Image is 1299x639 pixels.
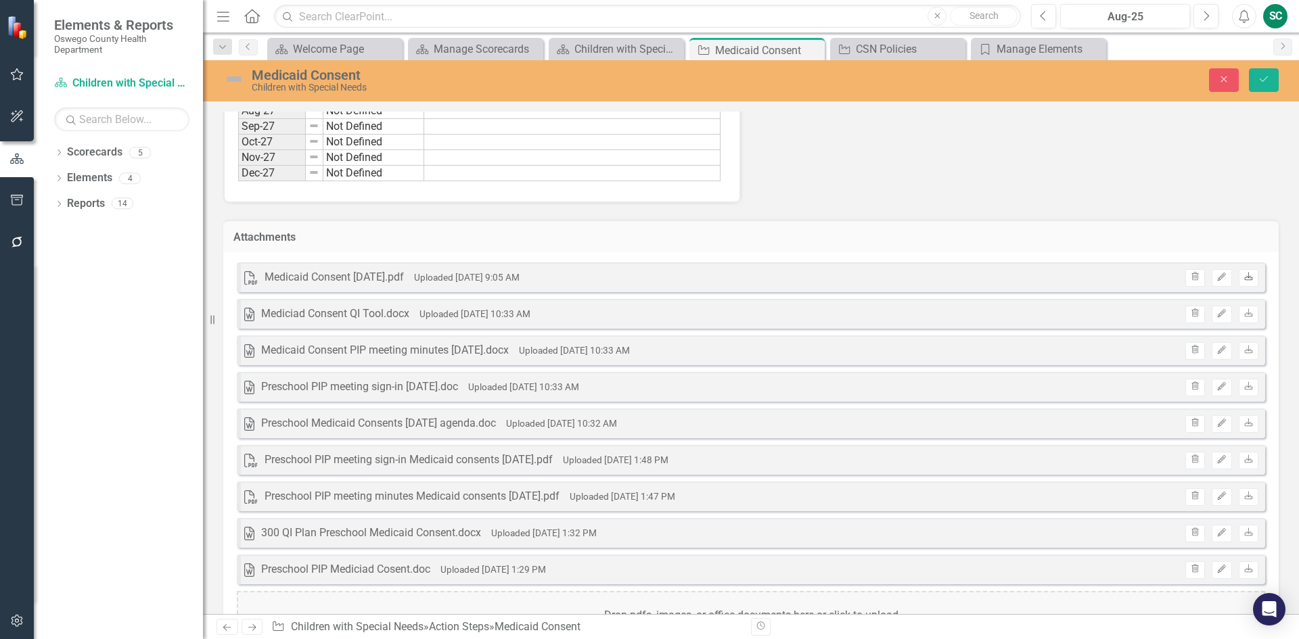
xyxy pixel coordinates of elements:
div: Manage Elements [997,41,1103,57]
a: Elements [67,170,112,186]
small: Uploaded [DATE] 1:29 PM [440,564,546,575]
button: Search [950,7,1018,26]
div: 14 [112,198,133,210]
img: 8DAGhfEEPCf229AAAAAElFTkSuQmCC [309,120,319,131]
a: Manage Scorecards [411,41,540,57]
td: Not Defined [323,135,424,150]
div: Open Intercom Messenger [1253,593,1285,625]
div: Medicaid Consent [715,42,821,59]
img: 8DAGhfEEPCf229AAAAAElFTkSuQmCC [309,151,319,162]
div: 4 [119,172,141,184]
img: 8DAGhfEEPCf229AAAAAElFTkSuQmCC [309,136,319,147]
div: Preschool PIP meeting minutes Medicaid consents [DATE].pdf [265,489,560,504]
a: Children with Special Needs [54,76,189,91]
div: Medicaid Consent PIP meeting minutes [DATE].docx [261,343,509,358]
td: Sep-27 [238,119,306,135]
button: Aug-25 [1060,4,1190,28]
a: Children with Special Needs [552,41,681,57]
small: Uploaded [DATE] 10:33 AM [419,308,530,319]
div: 300 QI Plan Preschool Medicaid Consent.docx [261,525,481,541]
small: Uploaded [DATE] 10:32 AM [506,418,617,429]
div: Medicaid Consent [DATE].pdf [265,270,404,285]
div: Children with Special Needs [574,41,681,57]
a: Action Steps [429,620,489,633]
input: Search Below... [54,108,189,131]
div: Medicaid Consent [252,68,815,82]
small: Uploaded [DATE] 1:47 PM [570,491,675,502]
div: Mediciad Consent QI Tool.docx [261,306,409,322]
a: Manage Elements [974,41,1103,57]
td: Not Defined [323,119,424,135]
small: Uploaded [DATE] 1:32 PM [491,527,597,538]
a: Children with Special Needs [291,620,424,633]
div: Preschool Medicaid Consents [DATE] agenda.doc [261,416,496,431]
a: Scorecards [67,145,122,160]
span: Search [970,10,999,21]
a: Reports [67,196,105,212]
small: Uploaded [DATE] 9:05 AM [414,272,520,283]
div: Medicaid Consent [495,620,580,633]
img: Not Defined [223,68,245,90]
input: Search ClearPoint... [274,5,1021,28]
img: ClearPoint Strategy [7,15,30,39]
div: Preschool PIP meeting sign-in [DATE].doc [261,379,458,395]
button: SC [1263,4,1287,28]
div: 5 [129,147,151,158]
h3: Attachments [233,231,1269,243]
small: Uploaded [DATE] 10:33 AM [468,381,579,392]
div: Preschool PIP Mediciad Cosent.doc [261,562,430,577]
div: Children with Special Needs [252,82,815,93]
img: 8DAGhfEEPCf229AAAAAElFTkSuQmCC [309,167,319,178]
td: Not Defined [323,166,424,181]
div: Welcome Page [293,41,399,57]
div: » » [271,619,741,635]
td: Nov-27 [238,150,306,166]
a: CSN Policies [834,41,962,57]
small: Uploaded [DATE] 1:48 PM [563,454,668,465]
div: Aug-25 [1065,9,1185,25]
div: CSN Policies [856,41,962,57]
td: Oct-27 [238,135,306,150]
small: Oswego County Health Department [54,33,189,55]
span: Elements & Reports [54,17,189,33]
small: Uploaded [DATE] 10:33 AM [519,345,630,356]
td: Dec-27 [238,166,306,181]
div: Preschool PIP meeting sign-in Medicaid consents [DATE].pdf [265,452,553,468]
div: Manage Scorecards [434,41,540,57]
a: Welcome Page [271,41,399,57]
td: Not Defined [323,150,424,166]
